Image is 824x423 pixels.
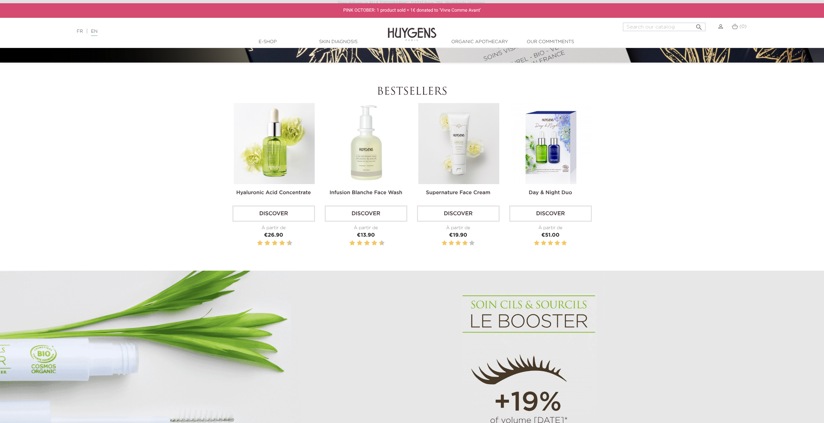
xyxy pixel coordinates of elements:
label: 3 [356,239,356,247]
a: Discover [232,206,315,222]
label: 6 [366,239,369,247]
span: €13.90 [357,233,375,238]
a: Discover [325,206,407,222]
label: 7 [370,239,371,247]
label: 2 [449,239,454,247]
label: 4 [266,239,269,247]
div: À partir de [325,225,407,231]
a: Organic Apothecary [447,39,512,45]
a: Discover [417,206,500,222]
a: EN [91,29,97,36]
img: Day & Night Duo [511,103,592,184]
label: 4 [462,239,468,247]
label: 8 [280,239,284,247]
a: FR [77,29,83,34]
i:  [695,21,703,29]
label: 1 [442,239,447,247]
label: 1 [534,239,539,247]
label: 4 [555,239,560,247]
div: À partir de [509,225,592,231]
button:  [693,21,705,29]
label: 5 [271,239,272,247]
label: 10 [380,239,383,247]
img: Hyaluronic Acid Concentrate [234,103,315,184]
label: 1 [348,239,349,247]
a: Hyaluronic Acid Concentrate [236,190,311,195]
label: 2 [351,239,354,247]
label: 3 [548,239,553,247]
a: E-Shop [235,39,300,45]
a: Supernature Face Cream [426,190,491,195]
div: | [73,28,338,35]
label: 5 [363,239,364,247]
label: 3 [456,239,461,247]
label: 9 [378,239,379,247]
input: Search [623,23,705,31]
label: 2 [258,239,262,247]
span: €26.90 [264,233,283,238]
label: 9 [286,239,287,247]
h2: Bestsellers [232,86,592,98]
img: Supernature Face Cream [418,103,499,184]
label: 3 [263,239,264,247]
label: 2 [541,239,546,247]
label: 10 [288,239,291,247]
label: 1 [256,239,257,247]
label: 5 [469,239,474,247]
img: cils sourcils [461,293,597,416]
a: Day & Night Duo [529,190,572,195]
a: Discover [509,206,592,222]
span: €19.90 [449,233,467,238]
div: À partir de [417,225,500,231]
label: 5 [561,239,567,247]
span: (0) [739,24,747,29]
label: 4 [358,239,361,247]
span: €51.00 [541,233,559,238]
img: Infusion Blanche Face Wash [326,103,407,184]
a: Our commitments [518,39,583,45]
label: 6 [273,239,277,247]
a: Skin Diagnosis [306,39,371,45]
div: À partir de [232,225,315,231]
label: 8 [373,239,376,247]
label: 7 [278,239,279,247]
img: Huygens [388,17,436,42]
a: Infusion Blanche Face Wash [330,190,402,195]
